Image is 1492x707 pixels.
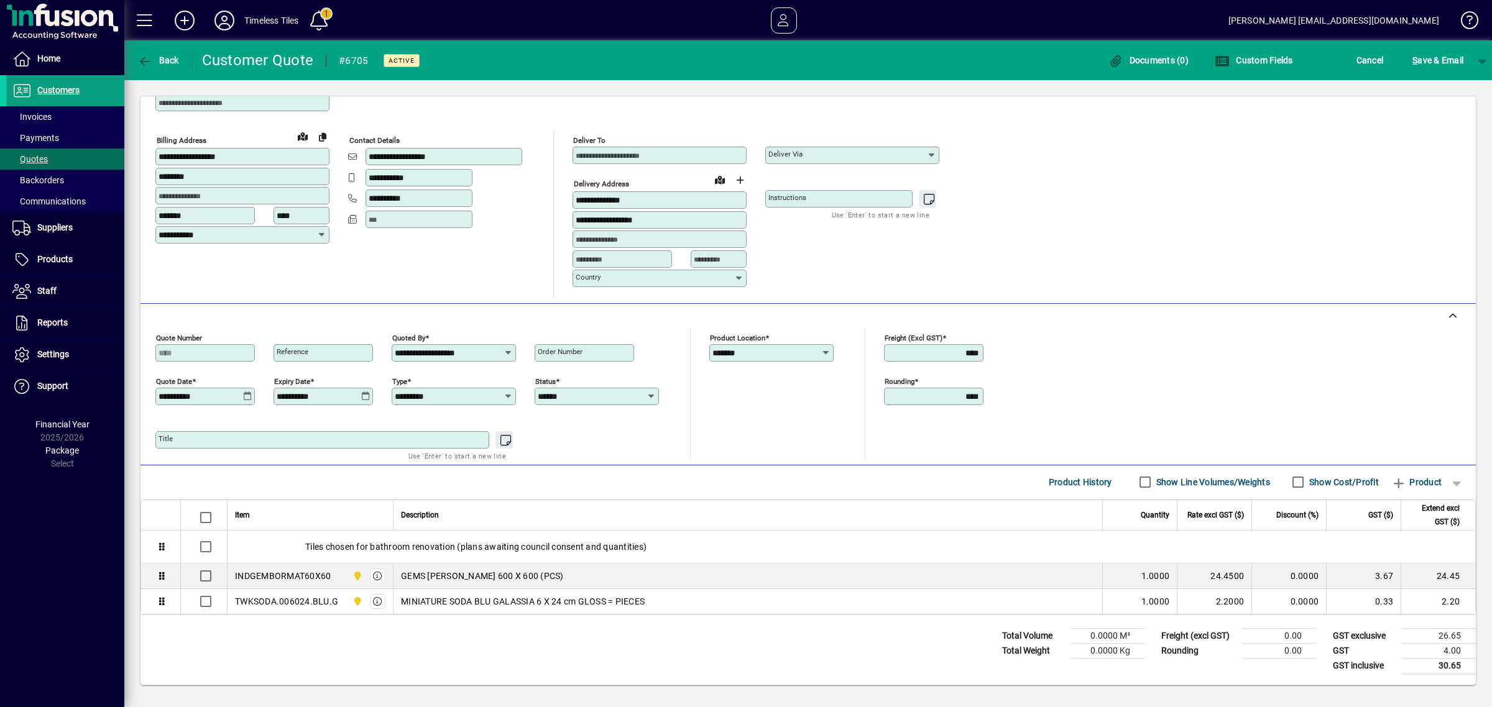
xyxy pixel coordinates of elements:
[37,222,73,232] span: Suppliers
[768,193,806,202] mat-label: Instructions
[1108,55,1189,65] span: Documents (0)
[235,595,338,608] div: TWKSODA.006024.BLU.G
[1071,643,1145,658] td: 0.0000 Kg
[1044,471,1117,493] button: Product History
[1187,508,1244,522] span: Rate excl GST ($)
[159,434,173,443] mat-label: Title
[832,208,929,222] mat-hint: Use 'Enter' to start a new line
[1141,570,1170,582] span: 1.0000
[12,196,86,206] span: Communications
[156,333,202,342] mat-label: Quote number
[1401,589,1475,614] td: 2.20
[277,347,308,356] mat-label: Reference
[124,49,193,71] app-page-header-button: Back
[37,381,68,391] span: Support
[228,531,1475,563] div: Tiles chosen for bathroom renovation (plans awaiting council consent and quantities)
[401,595,645,608] span: MINIATURE SODA BLU GALASSIA 6 X 24 cm GLOSS = PIECES
[1185,570,1244,582] div: 24.4500
[389,57,415,65] span: Active
[1412,55,1417,65] span: S
[1155,628,1242,643] td: Freight (excl GST)
[408,449,506,463] mat-hint: Use 'Enter' to start a new line
[1327,643,1401,658] td: GST
[37,286,57,296] span: Staff
[349,569,364,583] span: Dunedin
[1409,501,1460,529] span: Extend excl GST ($)
[885,376,914,385] mat-label: Rounding
[6,371,124,402] a: Support
[401,570,564,582] span: GEMS [PERSON_NAME] 600 X 600 (PCS)
[45,445,79,455] span: Package
[573,136,606,145] mat-label: Deliver To
[1242,628,1317,643] td: 0.00
[37,254,73,264] span: Products
[6,308,124,339] a: Reports
[293,126,313,146] a: View on map
[1368,508,1393,522] span: GST ($)
[37,317,68,327] span: Reports
[1105,49,1192,71] button: Documents (0)
[1212,49,1296,71] button: Custom Fields
[1401,658,1476,673] td: 30.65
[6,148,124,170] a: Quotes
[137,55,179,65] span: Back
[1228,11,1439,30] div: [PERSON_NAME] [EMAIL_ADDRESS][DOMAIN_NAME]
[1215,55,1293,65] span: Custom Fields
[1326,589,1401,614] td: 0.33
[392,333,425,342] mat-label: Quoted by
[156,376,192,385] mat-label: Quote date
[1327,658,1401,673] td: GST inclusive
[1049,472,1112,492] span: Product History
[1406,49,1470,71] button: Save & Email
[37,85,80,95] span: Customers
[1391,472,1442,492] span: Product
[202,50,314,70] div: Customer Quote
[1071,628,1145,643] td: 0.0000 M³
[6,276,124,307] a: Staff
[12,112,52,122] span: Invoices
[6,170,124,191] a: Backorders
[205,9,244,32] button: Profile
[165,9,205,32] button: Add
[768,150,803,158] mat-label: Deliver via
[1307,476,1379,488] label: Show Cost/Profit
[1155,643,1242,658] td: Rounding
[1452,2,1476,43] a: Knowledge Base
[6,339,124,370] a: Settings
[1327,628,1401,643] td: GST exclusive
[134,49,182,71] button: Back
[1356,50,1384,70] span: Cancel
[730,170,750,190] button: Choose address
[12,133,59,143] span: Payments
[392,376,407,385] mat-label: Type
[1401,628,1476,643] td: 26.65
[1401,643,1476,658] td: 4.00
[35,419,90,429] span: Financial Year
[1385,471,1448,493] button: Product
[1185,595,1244,608] div: 2.2000
[1154,476,1270,488] label: Show Line Volumes/Weights
[6,191,124,212] a: Communications
[1412,50,1463,70] span: ave & Email
[6,43,124,75] a: Home
[1242,643,1317,658] td: 0.00
[535,376,556,385] mat-label: Status
[710,333,765,342] mat-label: Product location
[401,508,439,522] span: Description
[710,170,730,189] a: View on map
[1401,563,1475,589] td: 24.45
[339,51,368,71] div: #6705
[235,508,250,522] span: Item
[37,349,69,359] span: Settings
[1326,563,1401,589] td: 3.67
[235,570,331,582] div: INDGEMBORMAT60X60
[6,106,124,127] a: Invoices
[576,273,601,281] mat-label: Country
[12,175,64,185] span: Backorders
[885,333,942,342] mat-label: Freight (excl GST)
[274,376,310,385] mat-label: Expiry date
[1251,589,1326,614] td: 0.0000
[1276,508,1319,522] span: Discount (%)
[1353,49,1387,71] button: Cancel
[1141,595,1170,608] span: 1.0000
